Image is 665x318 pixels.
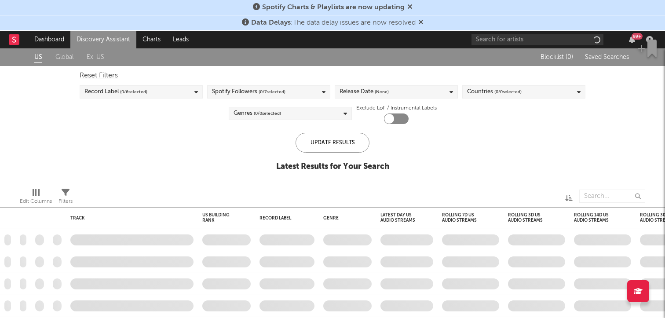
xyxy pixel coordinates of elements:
[262,4,405,11] span: Spotify Charts & Playlists are now updating
[566,54,573,60] span: ( 0 )
[20,196,52,207] div: Edit Columns
[87,52,104,63] a: Ex-US
[84,87,147,97] div: Record Label
[80,70,585,81] div: Reset Filters
[442,212,486,223] div: Rolling 7D US Audio Streams
[20,185,52,211] div: Edit Columns
[167,31,195,48] a: Leads
[251,19,291,26] span: Data Delays
[356,103,437,113] label: Exclude Lofi / Instrumental Labels
[202,212,237,223] div: US Building Rank
[380,212,420,223] div: Latest Day US Audio Streams
[471,34,603,45] input: Search for artists
[212,87,285,97] div: Spotify Followers
[508,212,552,223] div: Rolling 3D US Audio Streams
[58,196,73,207] div: Filters
[375,87,389,97] span: (None)
[34,52,42,63] a: US
[579,190,645,203] input: Search...
[629,36,635,43] button: 99+
[254,108,281,119] span: ( 0 / 0 selected)
[28,31,70,48] a: Dashboard
[407,4,413,11] span: Dismiss
[296,133,369,153] div: Update Results
[340,87,389,97] div: Release Date
[136,31,167,48] a: Charts
[582,54,631,61] button: Saved Searches
[276,161,389,172] div: Latest Results for Your Search
[251,19,416,26] span: : The data delay issues are now resolved
[467,87,522,97] div: Countries
[234,108,281,119] div: Genres
[574,212,618,223] div: Rolling 14D US Audio Streams
[259,87,285,97] span: ( 0 / 7 selected)
[58,185,73,211] div: Filters
[70,31,136,48] a: Discovery Assistant
[55,52,73,63] a: Global
[120,87,147,97] span: ( 0 / 6 selected)
[323,216,367,221] div: Genre
[259,216,301,221] div: Record Label
[494,87,522,97] span: ( 0 / 0 selected)
[541,54,573,60] span: Blocklist
[70,216,189,221] div: Track
[585,54,631,60] span: Saved Searches
[632,33,643,40] div: 99 +
[418,19,424,26] span: Dismiss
